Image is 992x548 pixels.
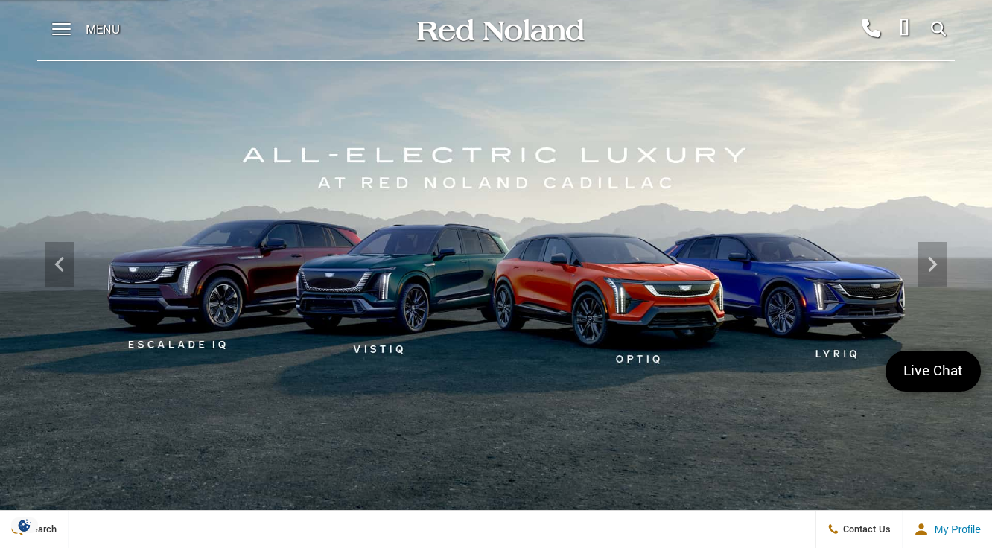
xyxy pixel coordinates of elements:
[7,517,42,533] section: Click to Open Cookie Consent Modal
[7,517,42,533] img: Opt-Out Icon
[414,17,585,43] img: Red Noland Auto Group
[886,351,981,392] a: Live Chat
[918,242,947,287] div: Next
[45,242,74,287] div: Previous
[896,361,970,381] span: Live Chat
[903,511,992,548] button: Open user profile menu
[929,523,981,535] span: My Profile
[839,523,891,536] span: Contact Us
